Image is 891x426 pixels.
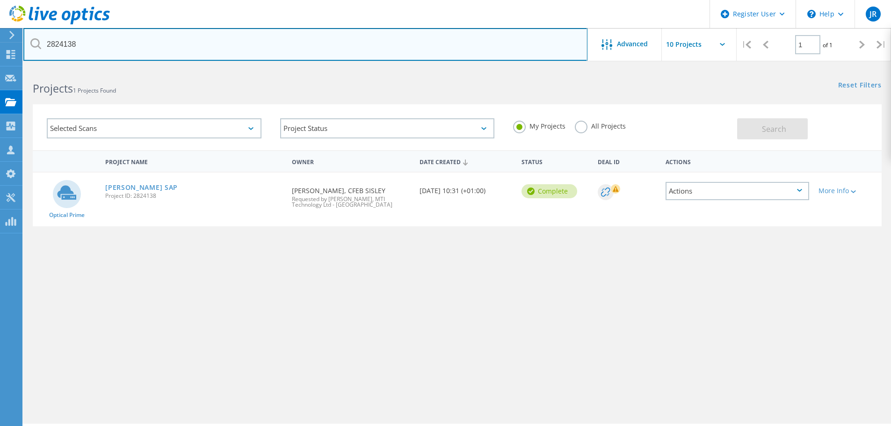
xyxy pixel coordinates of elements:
[617,41,648,47] span: Advanced
[737,28,756,61] div: |
[415,173,517,203] div: [DATE] 10:31 (+01:00)
[513,121,565,130] label: My Projects
[23,28,587,61] input: Search projects by name, owner, ID, company, etc
[33,81,73,96] b: Projects
[666,182,809,200] div: Actions
[415,152,517,170] div: Date Created
[280,118,495,138] div: Project Status
[49,212,85,218] span: Optical Prime
[762,124,786,134] span: Search
[872,28,891,61] div: |
[869,10,877,18] span: JR
[838,82,882,90] a: Reset Filters
[9,20,110,26] a: Live Optics Dashboard
[593,152,661,170] div: Deal Id
[47,118,261,138] div: Selected Scans
[807,10,816,18] svg: \n
[73,87,116,94] span: 1 Projects Found
[517,152,593,170] div: Status
[737,118,808,139] button: Search
[575,121,626,130] label: All Projects
[661,152,814,170] div: Actions
[292,196,410,208] span: Requested by [PERSON_NAME], MTI Technology Ltd - [GEOGRAPHIC_DATA]
[105,184,178,191] a: [PERSON_NAME] SAP
[522,184,577,198] div: Complete
[287,152,414,170] div: Owner
[105,193,283,199] span: Project ID: 2824138
[819,188,877,194] div: More Info
[287,173,414,217] div: [PERSON_NAME], CFEB SISLEY
[101,152,287,170] div: Project Name
[823,41,833,49] span: of 1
